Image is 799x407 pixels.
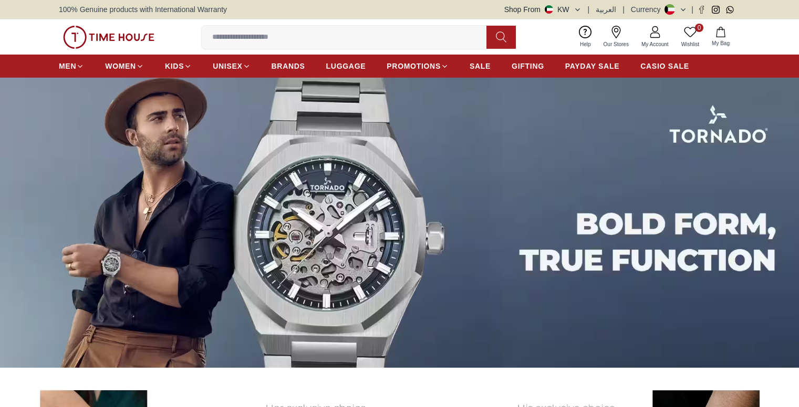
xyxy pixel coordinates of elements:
[470,57,491,76] a: SALE
[545,5,553,14] img: Kuwait
[213,61,242,71] span: UNISEX
[387,61,441,71] span: PROMOTIONS
[565,61,619,71] span: PAYDAY SALE
[588,4,590,15] span: |
[213,57,250,76] a: UNISEX
[272,61,305,71] span: BRANDS
[596,4,616,15] button: العربية
[512,61,544,71] span: GIFTING
[272,57,305,76] a: BRANDS
[470,61,491,71] span: SALE
[675,24,705,50] a: 0Wishlist
[165,61,184,71] span: KIDS
[597,24,635,50] a: Our Stores
[512,57,544,76] a: GIFTING
[59,4,227,15] span: 100% Genuine products with International Warranty
[712,6,720,14] a: Instagram
[726,6,734,14] a: Whatsapp
[326,57,366,76] a: LUGGAGE
[59,61,76,71] span: MEN
[637,40,673,48] span: My Account
[622,4,625,15] span: |
[326,61,366,71] span: LUGGAGE
[105,57,144,76] a: WOMEN
[565,57,619,76] a: PAYDAY SALE
[165,57,192,76] a: KIDS
[708,39,734,47] span: My Bag
[63,26,154,49] img: ...
[640,61,689,71] span: CASIO SALE
[576,40,595,48] span: Help
[574,24,597,50] a: Help
[640,57,689,76] a: CASIO SALE
[695,24,703,32] span: 0
[677,40,703,48] span: Wishlist
[599,40,633,48] span: Our Stores
[504,4,582,15] button: Shop FromKW
[691,4,693,15] span: |
[59,57,84,76] a: MEN
[387,57,449,76] a: PROMOTIONS
[705,25,736,49] button: My Bag
[105,61,136,71] span: WOMEN
[631,4,665,15] div: Currency
[698,6,705,14] a: Facebook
